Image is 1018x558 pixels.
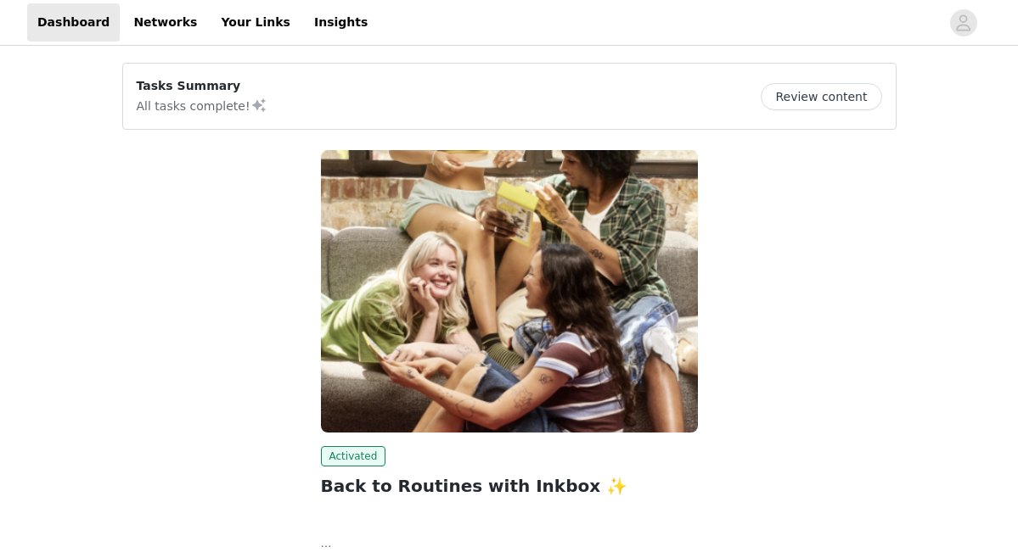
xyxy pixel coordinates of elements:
a: Dashboard [27,3,120,42]
h2: Back to Routines with Inkbox ✨ [321,473,698,499]
button: Review content [761,83,881,110]
a: Your Links [211,3,301,42]
a: Insights [304,3,378,42]
div: avatar [955,9,971,36]
p: All tasks complete! [137,95,267,115]
p: Tasks Summary [137,77,267,95]
span: Activated [321,446,386,466]
a: Networks [123,3,207,42]
img: Inkbox [321,150,698,432]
